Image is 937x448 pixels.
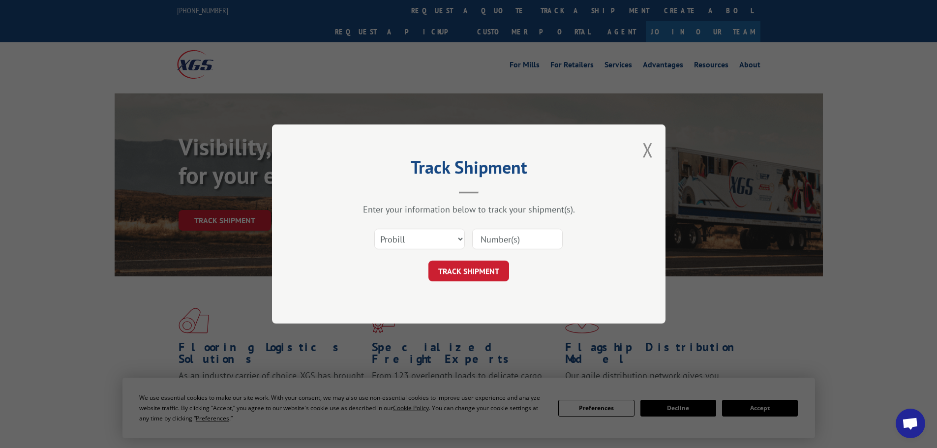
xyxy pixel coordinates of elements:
button: Close modal [642,137,653,163]
div: Open chat [896,409,925,438]
button: TRACK SHIPMENT [428,261,509,281]
input: Number(s) [472,229,563,249]
h2: Track Shipment [321,160,616,179]
div: Enter your information below to track your shipment(s). [321,204,616,215]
